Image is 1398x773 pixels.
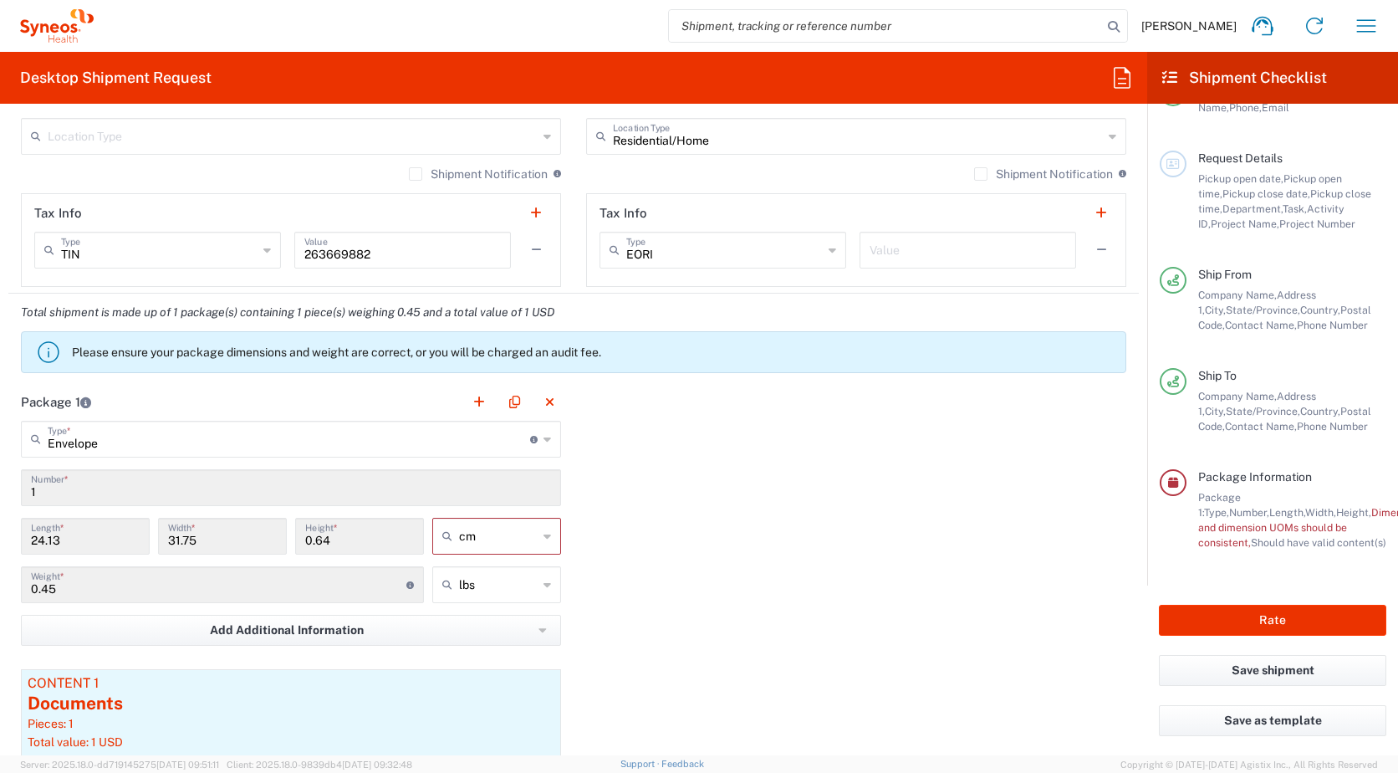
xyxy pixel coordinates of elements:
[342,760,412,770] span: [DATE] 09:32:48
[28,716,554,731] div: Pieces: 1
[1198,470,1312,484] span: Package Information
[21,615,561,646] button: Add Additional Information
[1141,18,1237,33] span: [PERSON_NAME]
[1198,101,1229,114] span: Name,
[1297,319,1368,331] span: Phone Number
[1211,218,1279,230] span: Project Name,
[1198,268,1252,281] span: Ship From
[1222,187,1310,200] span: Pickup close date,
[1159,605,1386,636] button: Rate
[20,68,212,88] h2: Desktop Shipment Request
[600,205,647,222] h2: Tax Info
[620,759,662,769] a: Support
[1225,319,1297,331] span: Contact Name,
[210,622,364,638] span: Add Additional Information
[1159,655,1386,686] button: Save shipment
[1283,202,1307,215] span: Task,
[1226,304,1300,316] span: State/Province,
[21,394,91,411] h2: Package 1
[28,735,554,750] div: Total value: 1 USD
[1198,172,1283,185] span: Pickup open date,
[1300,405,1340,417] span: Country,
[661,759,704,769] a: Feedback
[1205,304,1226,316] span: City,
[1198,390,1277,402] span: Company Name,
[72,345,1119,360] p: Please ensure your package dimensions and weight are correct, or you will be charged an audit fee.
[1205,405,1226,417] span: City,
[20,760,219,770] span: Server: 2025.18.0-dd719145275
[409,167,548,181] label: Shipment Notification
[669,10,1102,42] input: Shipment, tracking or reference number
[227,760,412,770] span: Client: 2025.18.0-9839db4
[1198,151,1283,165] span: Request Details
[1279,218,1355,230] span: Project Number
[1297,420,1368,433] span: Phone Number
[1229,101,1262,114] span: Phone,
[1198,369,1237,382] span: Ship To
[156,760,219,770] span: [DATE] 09:51:11
[1222,202,1283,215] span: Department,
[1262,101,1289,114] span: Email
[28,691,554,716] div: Documents
[974,167,1113,181] label: Shipment Notification
[1159,705,1386,736] button: Save as template
[34,205,82,222] h2: Tax Info
[1120,757,1378,772] span: Copyright © [DATE]-[DATE] Agistix Inc., All Rights Reserved
[8,305,567,319] em: Total shipment is made up of 1 package(s) containing 1 piece(s) weighing 0.45 and a total value o...
[1251,536,1386,549] span: Should have valid content(s)
[28,676,554,691] div: Content 1
[1305,506,1336,519] span: Width,
[1336,506,1371,519] span: Height,
[1198,491,1241,519] span: Package 1:
[1300,304,1340,316] span: Country,
[1269,506,1305,519] span: Length,
[1225,420,1297,433] span: Contact Name,
[1198,289,1277,301] span: Company Name,
[1229,506,1269,519] span: Number,
[1226,405,1300,417] span: State/Province,
[1162,68,1327,88] h2: Shipment Checklist
[1204,506,1229,519] span: Type,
